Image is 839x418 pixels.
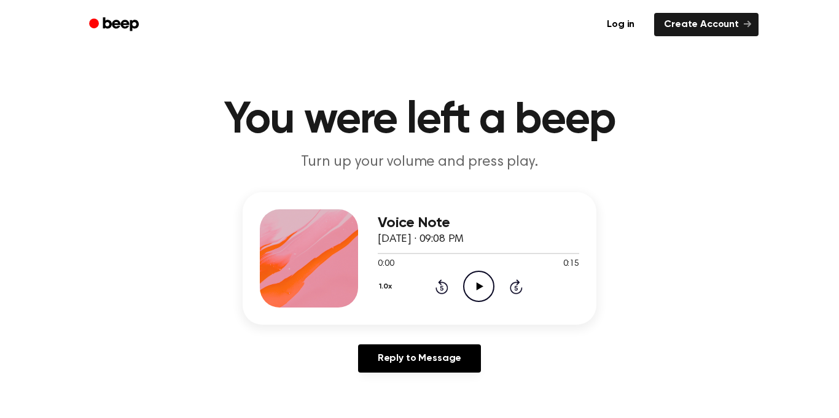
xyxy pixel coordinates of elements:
h1: You were left a beep [105,98,734,142]
a: Reply to Message [358,344,481,373]
span: 0:00 [378,258,394,271]
a: Beep [80,13,150,37]
span: 0:15 [563,258,579,271]
a: Create Account [654,13,759,36]
p: Turn up your volume and press play. [184,152,655,172]
span: [DATE] · 09:08 PM [378,234,464,245]
button: 1.0x [378,276,396,297]
a: Log in [595,10,647,39]
h3: Voice Note [378,215,579,231]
